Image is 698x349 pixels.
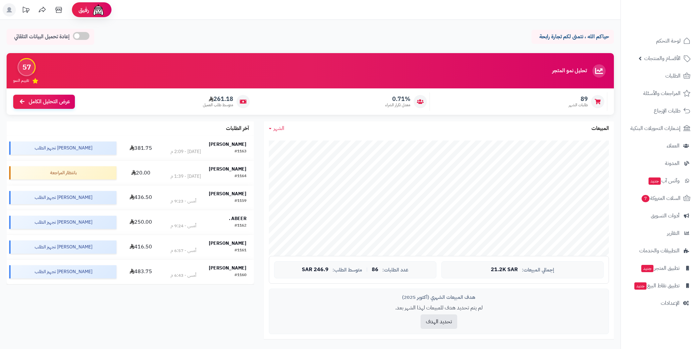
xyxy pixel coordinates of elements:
h3: تحليل نمو المتجر [552,68,587,74]
p: لم يتم تحديد هدف للمبيعات لهذا الشهر بعد. [274,304,604,312]
a: عرض التحليل الكامل [13,95,75,109]
td: 20.00 [119,161,163,185]
span: لوحة التحكم [656,36,681,46]
td: 436.50 [119,185,163,210]
strong: [PERSON_NAME] [209,141,246,148]
span: السلات المتروكة [641,194,681,203]
strong: ABEER . [229,215,246,222]
div: [PERSON_NAME] تجهيز الطلب [9,216,116,229]
span: تطبيق نقاط البيع [634,281,680,290]
a: وآتس آبجديد [625,173,694,189]
a: تطبيق المتجرجديد [625,260,694,276]
a: تحديثات المنصة [17,3,34,18]
a: الطلبات [625,68,694,84]
div: [DATE] - 1:39 م [171,173,201,180]
span: عرض التحليل الكامل [29,98,70,106]
div: هدف المبيعات الشهري (أكتوبر 2025) [274,294,604,301]
a: الإعدادات [625,295,694,311]
div: [PERSON_NAME] تجهيز الطلب [9,142,116,155]
p: حياكم الله ، نتمنى لكم تجارة رابحة [536,33,609,41]
a: طلبات الإرجاع [625,103,694,119]
span: المراجعات والأسئلة [643,89,681,98]
a: إشعارات التحويلات البنكية [625,120,694,136]
div: [DATE] - 2:09 م [171,148,201,155]
td: 250.00 [119,210,163,235]
div: #1159 [235,198,246,205]
span: متوسط الطلب: [333,267,362,273]
span: التطبيقات والخدمات [639,246,680,255]
td: 483.75 [119,260,163,284]
span: تطبيق المتجر [641,264,680,273]
strong: [PERSON_NAME] [209,166,246,173]
img: logo-2.png [653,5,692,19]
span: متوسط طلب العميل [203,102,233,108]
a: المدونة [625,155,694,171]
span: 89 [569,95,588,103]
div: #1160 [235,272,246,279]
td: 416.50 [119,235,163,259]
h3: المبيعات [591,126,609,132]
span: 86 [372,267,378,273]
img: ai-face.png [92,3,105,16]
span: 21.2K SAR [491,267,518,273]
span: طلبات الإرجاع [654,106,681,115]
span: تقييم النمو [13,78,29,83]
span: المدونة [665,159,680,168]
span: رفيق [79,6,89,14]
div: بانتظار المراجعة [9,166,116,179]
span: 261.18 [203,95,233,103]
div: أمس - 9:24 م [171,223,196,229]
span: العملاء [667,141,680,150]
strong: [PERSON_NAME] [209,240,246,247]
span: معدل تكرار الشراء [385,102,410,108]
span: جديد [641,265,653,272]
span: إجمالي المبيعات: [522,267,554,273]
a: المراجعات والأسئلة [625,85,694,101]
button: تحديد الهدف [421,314,457,329]
a: السلات المتروكة7 [625,190,694,206]
span: 0.71% [385,95,410,103]
a: التقارير [625,225,694,241]
span: أدوات التسويق [651,211,680,220]
span: | [366,267,368,272]
div: #1162 [235,223,246,229]
span: إعادة تحميل البيانات التلقائي [14,33,70,41]
span: التقارير [667,229,680,238]
td: 381.75 [119,136,163,160]
a: لوحة التحكم [625,33,694,49]
span: الأقسام والمنتجات [644,54,681,63]
span: 7 [641,195,650,202]
span: الشهر [273,124,284,132]
div: [PERSON_NAME] تجهيز الطلب [9,191,116,204]
span: الطلبات [665,71,681,80]
a: تطبيق نقاط البيعجديد [625,278,694,294]
div: [PERSON_NAME] تجهيز الطلب [9,240,116,254]
span: وآتس آب [648,176,680,185]
span: 246.9 SAR [302,267,329,273]
a: أدوات التسويق [625,208,694,224]
h3: آخر الطلبات [226,126,249,132]
span: طلبات الشهر [569,102,588,108]
span: عدد الطلبات: [382,267,408,273]
span: الإعدادات [661,299,680,308]
div: أمس - 6:43 م [171,272,196,279]
div: أمس - 9:23 م [171,198,196,205]
a: التطبيقات والخدمات [625,243,694,259]
span: جديد [634,282,647,290]
span: إشعارات التحويلات البنكية [630,124,681,133]
strong: [PERSON_NAME] [209,265,246,271]
div: #1164 [235,173,246,180]
div: #1163 [235,148,246,155]
a: الشهر [269,125,284,132]
div: أمس - 6:57 م [171,247,196,254]
div: [PERSON_NAME] تجهيز الطلب [9,265,116,278]
div: #1161 [235,247,246,254]
span: جديد [649,177,661,185]
strong: [PERSON_NAME] [209,190,246,197]
a: العملاء [625,138,694,154]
